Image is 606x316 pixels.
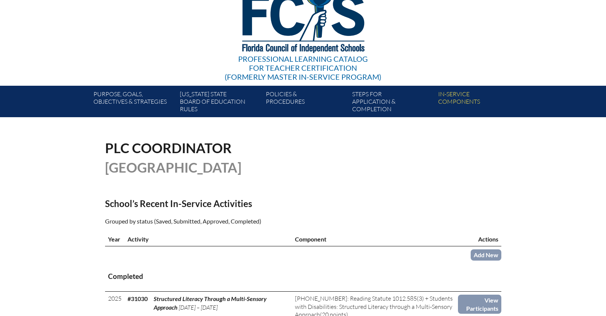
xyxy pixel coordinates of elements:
[108,272,498,281] h3: Completed
[458,232,501,246] th: Actions
[263,89,349,117] a: Policies &Procedures
[124,232,292,246] th: Activity
[105,140,232,156] span: PLC Coordinator
[458,295,501,314] a: View Participants
[105,216,368,226] p: Grouped by status (Saved, Submitted, Approved, Completed)
[154,295,267,310] span: Structured Literacy Through a Multi-Sensory Approach
[435,89,521,117] a: In-servicecomponents
[471,249,501,260] a: Add New
[349,89,435,117] a: Steps forapplication & completion
[179,304,218,311] span: [DATE] – [DATE]
[177,89,263,117] a: [US_STATE] StateBoard of Education rules
[225,54,381,81] div: Professional Learning Catalog (formerly Master In-service Program)
[127,295,148,302] b: #31030
[249,63,357,72] span: for Teacher Certification
[292,232,458,246] th: Component
[105,198,368,209] h2: School’s Recent In-Service Activities
[90,89,176,117] a: Purpose, goals,objectives & strategies
[105,232,124,246] th: Year
[105,159,242,176] span: [GEOGRAPHIC_DATA]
